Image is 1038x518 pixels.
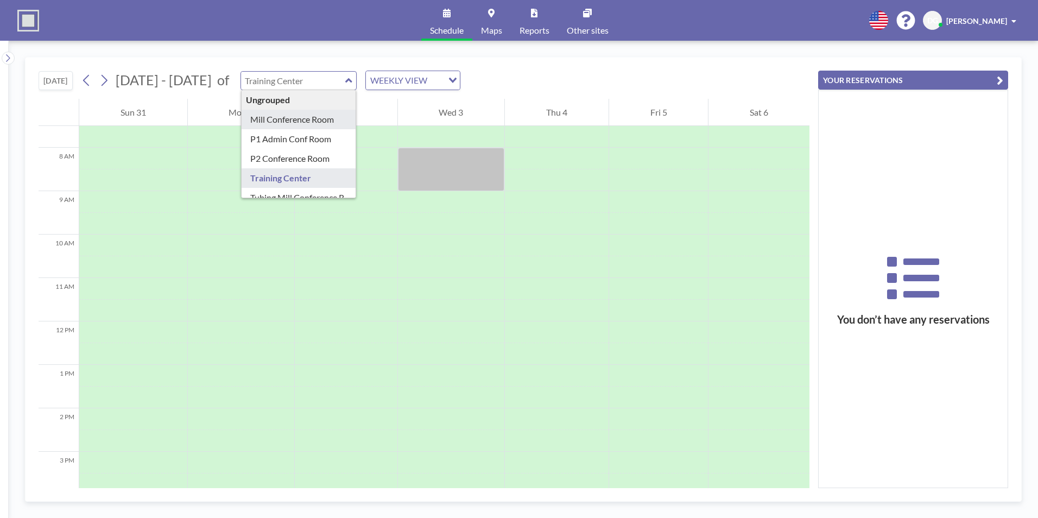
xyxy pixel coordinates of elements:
[39,365,79,408] div: 1 PM
[39,71,73,90] button: [DATE]
[17,10,39,31] img: organization-logo
[242,168,356,188] div: Training Center
[946,16,1007,26] span: [PERSON_NAME]
[242,90,356,110] div: Ungrouped
[242,149,356,168] div: P2 Conference Room
[39,148,79,191] div: 8 AM
[217,72,229,89] span: of
[431,73,442,87] input: Search for option
[116,72,212,88] span: [DATE] - [DATE]
[242,110,356,129] div: Mill Conference Room
[366,71,460,90] div: Search for option
[39,321,79,365] div: 12 PM
[39,235,79,278] div: 10 AM
[708,99,809,126] div: Sat 6
[505,99,609,126] div: Thu 4
[481,26,502,35] span: Maps
[927,16,938,26] span: DG
[242,188,356,207] div: Tubing Mill Conference Room
[39,408,79,452] div: 2 PM
[819,313,1008,326] h3: You don’t have any reservations
[188,99,295,126] div: Mon 1
[79,99,187,126] div: Sun 31
[398,99,505,126] div: Wed 3
[39,104,79,148] div: 7 AM
[39,191,79,235] div: 9 AM
[520,26,549,35] span: Reports
[818,71,1008,90] button: YOUR RESERVATIONS
[39,452,79,495] div: 3 PM
[39,278,79,321] div: 11 AM
[241,72,345,90] input: Training Center
[609,99,708,126] div: Fri 5
[368,73,429,87] span: WEEKLY VIEW
[242,129,356,149] div: P1 Admin Conf Room
[430,26,464,35] span: Schedule
[567,26,609,35] span: Other sites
